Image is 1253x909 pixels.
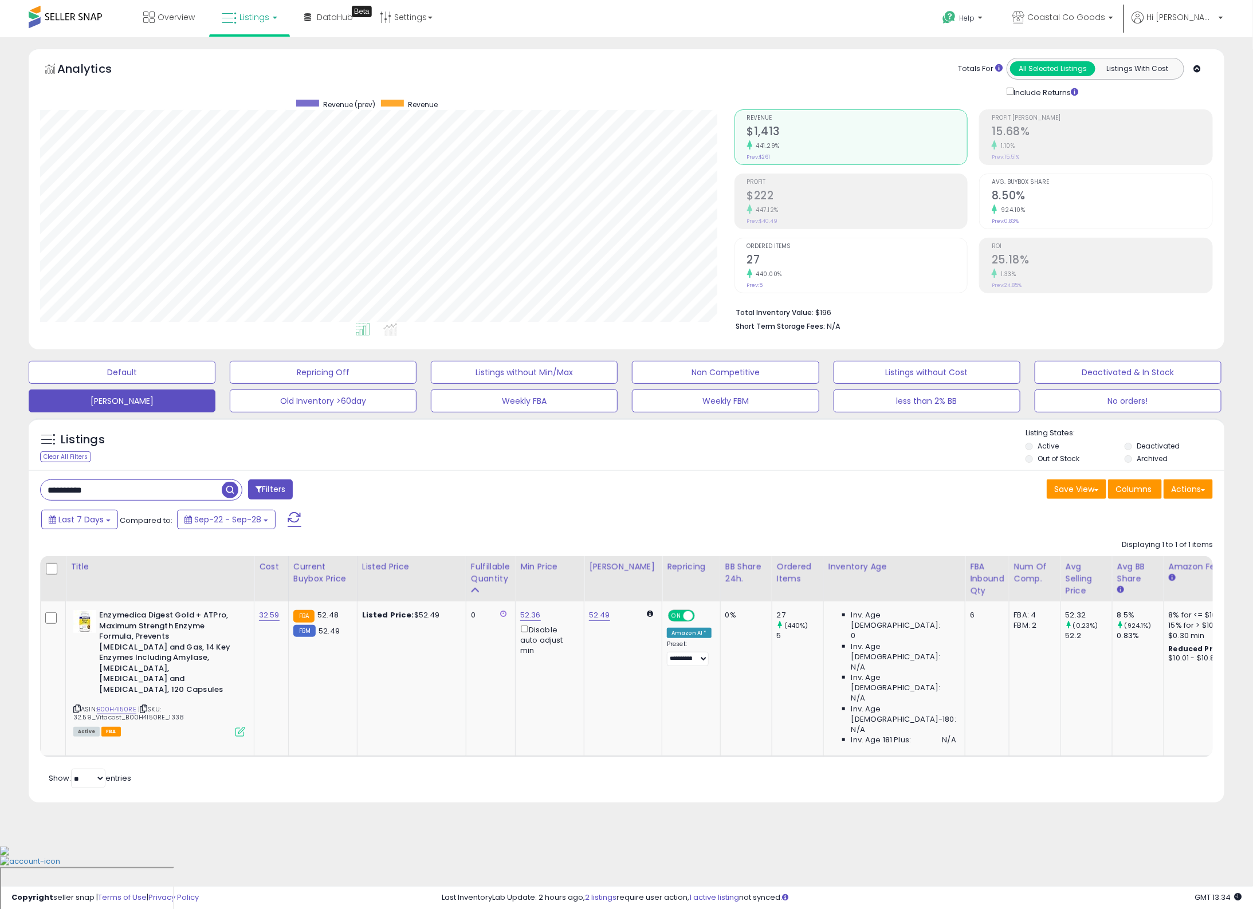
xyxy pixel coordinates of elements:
small: 924.10% [997,206,1026,214]
div: 5 [777,631,823,641]
div: 0.83% [1117,631,1164,641]
small: Prev: 15.51% [992,154,1019,160]
span: | SKU: 32.59_Vitacost_B00H4I50RE_1338 [73,705,184,722]
span: Hi [PERSON_NAME] [1146,11,1215,23]
h2: 8.50% [992,189,1212,204]
span: Revenue [747,115,968,121]
span: Show: entries [49,773,131,784]
span: ROI [992,243,1212,250]
small: 447.12% [752,206,779,214]
button: All Selected Listings [1010,61,1095,76]
div: FBA: 4 [1014,610,1052,620]
div: Preset: [667,640,712,666]
label: Deactivated [1137,441,1180,451]
div: Min Price [520,561,579,573]
button: Listings without Cost [834,361,1020,384]
small: 440.00% [752,270,783,278]
div: Avg Selling Price [1066,561,1107,597]
div: Amazon AI * [667,628,712,638]
h2: 15.68% [992,125,1212,140]
button: Filters [248,479,293,499]
div: Displaying 1 to 1 of 1 items [1122,540,1213,550]
span: 52.49 [319,625,340,636]
div: Disable auto adjust min [520,623,575,656]
small: 1.10% [997,141,1015,150]
button: Sep-22 - Sep-28 [177,510,276,529]
div: Totals For [958,64,1003,74]
a: 32.59 [259,609,280,621]
small: Prev: $40.49 [747,218,778,225]
h2: 25.18% [992,253,1212,269]
span: 0 [851,631,856,641]
div: Inventory Age [828,561,960,573]
small: 441.29% [752,141,780,150]
h2: $222 [747,189,968,204]
b: Enzymedica Digest Gold + ATPro, Maximum Strength Enzyme Formula, Prevents [MEDICAL_DATA] and Gas,... [99,610,238,698]
span: Revenue [408,100,438,109]
label: Out of Stock [1038,454,1079,463]
button: Weekly FBM [632,389,819,412]
b: Short Term Storage Fees: [736,321,826,331]
div: 8.5% [1117,610,1164,620]
div: Tooltip anchor [352,6,372,17]
div: ASIN: [73,610,245,735]
span: Overview [158,11,195,23]
i: Get Help [942,10,956,25]
span: Inv. Age [DEMOGRAPHIC_DATA]: [851,610,956,631]
small: Avg BB Share. [1117,585,1124,595]
small: 1.33% [997,270,1016,278]
button: Old Inventory >60day [230,389,417,412]
button: Actions [1164,479,1213,499]
span: Listings [239,11,269,23]
div: BB Share 24h. [725,561,767,585]
span: Columns [1115,483,1152,495]
span: OFF [693,611,712,621]
span: Inv. Age 181 Plus: [851,735,912,745]
span: Revenue (prev) [323,100,375,109]
span: All listings currently available for purchase on Amazon [73,727,100,737]
small: Amazon Fees. [1169,573,1176,583]
a: 52.36 [520,609,541,621]
b: Total Inventory Value: [736,308,814,317]
small: FBA [293,610,315,623]
span: N/A [827,321,841,332]
h5: Listings [61,432,105,448]
div: Fulfillable Quantity [471,561,510,585]
button: Save View [1047,479,1106,499]
small: Prev: 0.83% [992,218,1019,225]
small: Prev: $261 [747,154,771,160]
small: Prev: 5 [747,282,763,289]
button: Deactivated & In Stock [1035,361,1221,384]
span: Profit [PERSON_NAME] [992,115,1212,121]
div: 0 [471,610,506,620]
span: Help [959,13,975,23]
button: Listings With Cost [1095,61,1180,76]
img: 41oFxaKaAFL._SL40_.jpg [73,610,96,633]
span: 52.48 [317,609,339,620]
small: (440%) [784,621,808,630]
span: DataHub [317,11,353,23]
a: Hi [PERSON_NAME] [1132,11,1223,37]
div: Include Returns [998,85,1093,98]
span: Inv. Age [DEMOGRAPHIC_DATA]-180: [851,704,956,725]
div: Avg BB Share [1117,561,1159,585]
span: Coastal Co Goods [1027,11,1105,23]
div: FBM: 2 [1014,620,1052,631]
small: Prev: 24.85% [992,282,1022,289]
span: N/A [851,662,865,672]
p: Listing States: [1026,428,1224,439]
b: Reduced Prof. Rng. [1169,644,1244,654]
a: 52.49 [589,609,610,621]
span: Compared to: [120,515,172,526]
button: Listings without Min/Max [431,361,618,384]
span: Last 7 Days [58,514,104,525]
small: (924.1%) [1125,621,1152,630]
span: Ordered Items [747,243,968,250]
label: Active [1038,441,1059,451]
div: 6 [970,610,1000,620]
small: (0.23%) [1073,621,1098,630]
button: Columns [1108,479,1162,499]
div: Num of Comp. [1014,561,1056,585]
div: FBA inbound Qty [970,561,1004,597]
button: No orders! [1035,389,1221,412]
